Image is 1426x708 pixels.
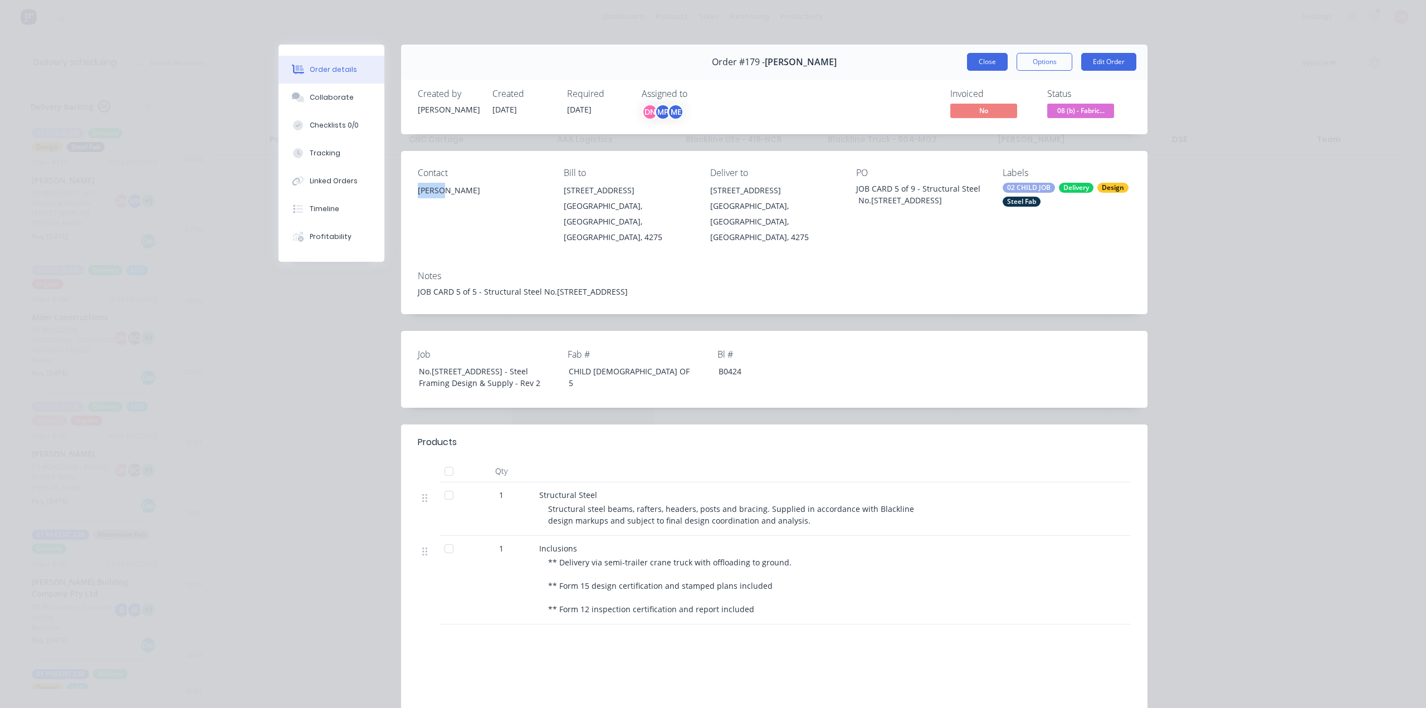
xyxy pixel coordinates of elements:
[418,168,546,178] div: Contact
[1003,168,1131,178] div: Labels
[492,89,554,99] div: Created
[418,286,1131,297] div: JOB CARD 5 of 5 - Structural Steel No.[STREET_ADDRESS]
[710,183,838,198] div: [STREET_ADDRESS]
[564,198,692,245] div: [GEOGRAPHIC_DATA], [GEOGRAPHIC_DATA], [GEOGRAPHIC_DATA], 4275
[548,557,792,614] span: ** Delivery via semi-trailer crane truck with offloading to ground. ** Form 15 design certificati...
[310,148,340,158] div: Tracking
[1017,53,1072,71] button: Options
[765,57,837,67] span: [PERSON_NAME]
[539,490,597,500] span: Structural Steel
[492,104,517,115] span: [DATE]
[279,223,384,251] button: Profitability
[1047,104,1114,118] span: 08 (b) - Fabric...
[279,139,384,167] button: Tracking
[310,92,354,102] div: Collaborate
[418,271,1131,281] div: Notes
[560,363,699,391] div: CHILD [DEMOGRAPHIC_DATA] OF 5
[667,104,684,120] div: ME
[950,89,1034,99] div: Invoiced
[642,104,658,120] div: DN
[310,120,359,130] div: Checklists 0/0
[567,104,592,115] span: [DATE]
[279,84,384,111] button: Collaborate
[418,183,546,198] div: [PERSON_NAME]
[468,460,535,482] div: Qty
[1097,183,1129,193] div: Design
[418,89,479,99] div: Created by
[310,232,351,242] div: Profitability
[279,195,384,223] button: Timeline
[418,104,479,115] div: [PERSON_NAME]
[710,168,838,178] div: Deliver to
[655,104,671,120] div: MP
[310,204,339,214] div: Timeline
[1003,197,1041,207] div: Steel Fab
[539,543,577,554] span: Inclusions
[642,89,753,99] div: Assigned to
[1059,183,1093,193] div: Delivery
[499,489,504,501] span: 1
[564,183,692,198] div: [STREET_ADDRESS]
[856,168,984,178] div: PO
[279,111,384,139] button: Checklists 0/0
[1003,183,1055,193] div: 02 CHILD JOB
[710,198,838,245] div: [GEOGRAPHIC_DATA], [GEOGRAPHIC_DATA], [GEOGRAPHIC_DATA], 4275
[564,168,692,178] div: Bill to
[1047,104,1114,120] button: 08 (b) - Fabric...
[967,53,1008,71] button: Close
[1081,53,1136,71] button: Edit Order
[710,363,849,379] div: B0424
[564,183,692,245] div: [STREET_ADDRESS][GEOGRAPHIC_DATA], [GEOGRAPHIC_DATA], [GEOGRAPHIC_DATA], 4275
[856,183,984,206] div: JOB CARD 5 of 9 - Structural Steel No.[STREET_ADDRESS]
[499,543,504,554] span: 1
[310,176,358,186] div: Linked Orders
[712,57,765,67] span: Order #179 -
[410,363,549,391] div: No.[STREET_ADDRESS] - Steel Framing Design & Supply - Rev 2
[642,104,684,120] button: DNMPME
[279,167,384,195] button: Linked Orders
[548,504,916,526] span: Structural steel beams, rafters, headers, posts and bracing. Supplied in accordance with Blacklin...
[418,436,457,449] div: Products
[567,89,628,99] div: Required
[568,348,707,361] label: Fab #
[710,183,838,245] div: [STREET_ADDRESS][GEOGRAPHIC_DATA], [GEOGRAPHIC_DATA], [GEOGRAPHIC_DATA], 4275
[310,65,357,75] div: Order details
[717,348,857,361] label: Bl #
[1047,89,1131,99] div: Status
[279,56,384,84] button: Order details
[950,104,1017,118] span: No
[418,183,546,218] div: [PERSON_NAME]
[418,348,557,361] label: Job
